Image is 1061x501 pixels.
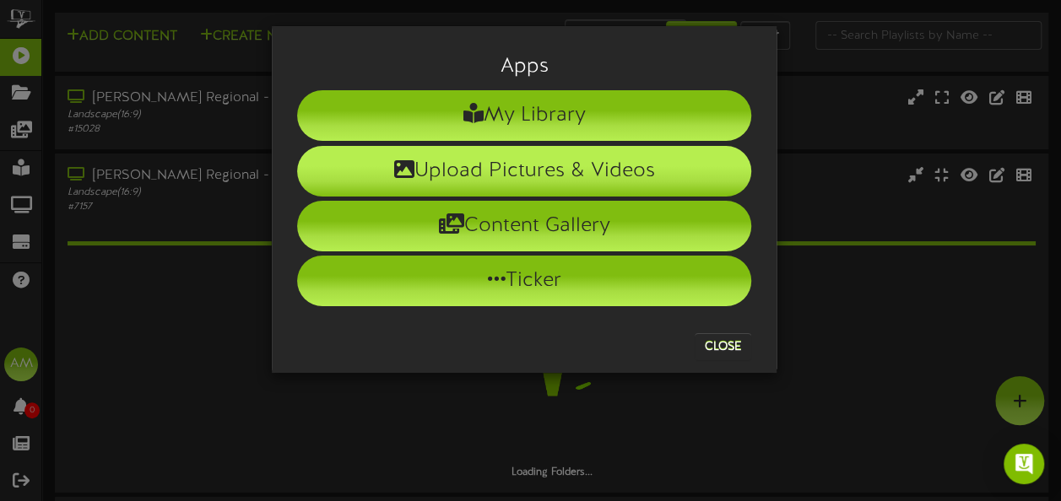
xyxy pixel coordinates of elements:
[297,90,751,141] li: My Library
[297,256,751,306] li: Ticker
[695,333,751,360] button: Close
[297,146,751,197] li: Upload Pictures & Videos
[297,201,751,251] li: Content Gallery
[297,56,751,78] h3: Apps
[1004,444,1044,484] div: Open Intercom Messenger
